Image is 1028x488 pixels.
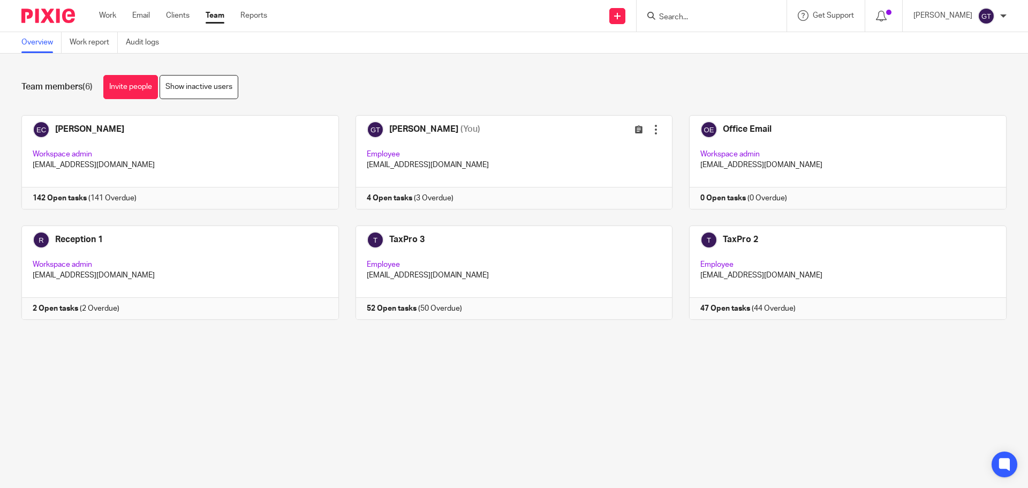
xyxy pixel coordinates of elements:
[206,10,224,21] a: Team
[160,75,238,99] a: Show inactive users
[166,10,190,21] a: Clients
[103,75,158,99] a: Invite people
[240,10,267,21] a: Reports
[813,12,854,19] span: Get Support
[132,10,150,21] a: Email
[70,32,118,53] a: Work report
[913,10,972,21] p: [PERSON_NAME]
[658,13,754,22] input: Search
[99,10,116,21] a: Work
[21,9,75,23] img: Pixie
[21,32,62,53] a: Overview
[126,32,167,53] a: Audit logs
[21,81,93,93] h1: Team members
[82,82,93,91] span: (6)
[978,7,995,25] img: svg%3E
